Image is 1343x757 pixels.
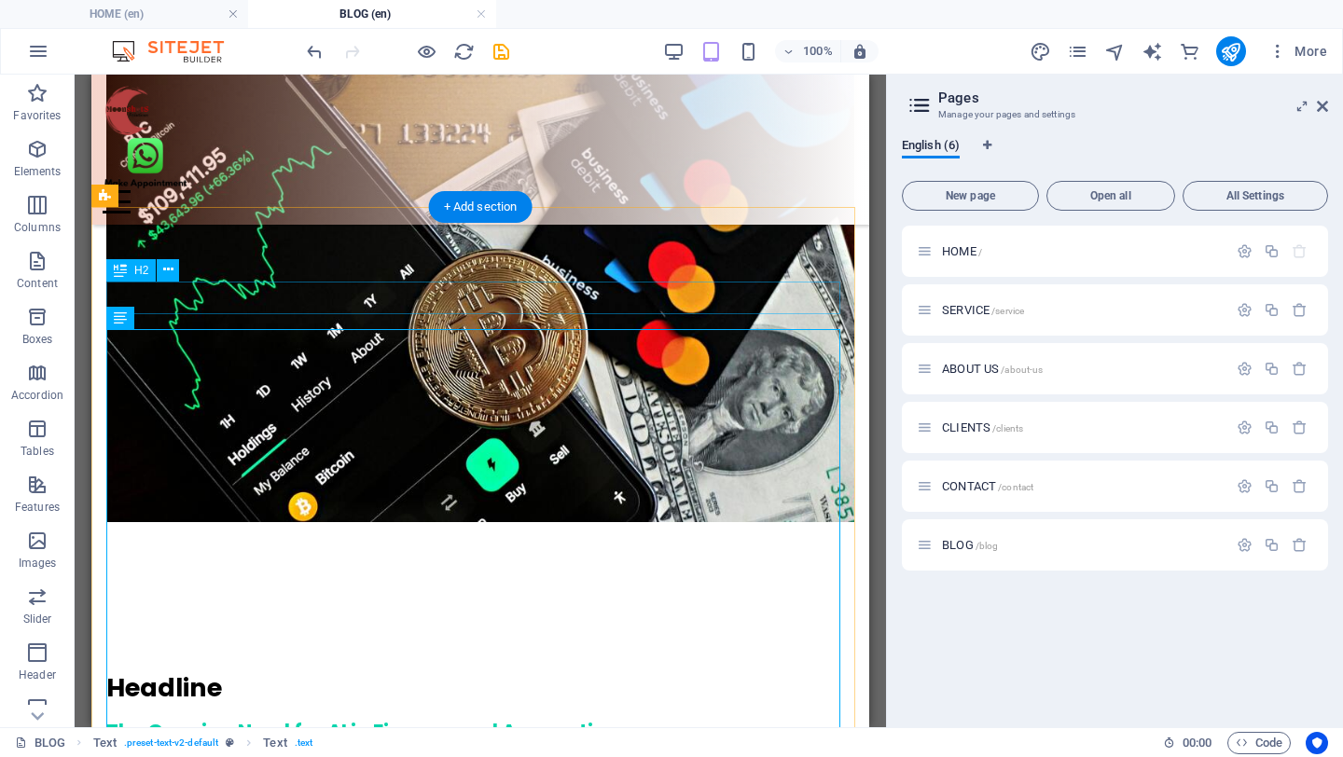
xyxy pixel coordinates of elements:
[936,245,1227,257] div: HOME/
[803,40,833,62] h6: 100%
[942,244,982,258] span: Click to open page
[1196,736,1198,750] span: :
[1216,36,1246,66] button: publish
[942,362,1043,376] span: Click to open page
[998,482,1033,492] span: /contact
[1030,41,1051,62] i: Design (Ctrl+Alt+Y)
[902,181,1039,211] button: New page
[1268,42,1327,61] span: More
[134,265,148,276] span: H2
[942,479,1033,493] span: CONTACT
[991,306,1024,316] span: /service
[15,732,65,754] a: Click to cancel selection. Double-click to open Pages
[936,421,1227,434] div: CLIENTS/clients
[304,41,325,62] i: Undo: Change text (Ctrl+Z)
[1292,243,1308,259] div: The startpage cannot be deleted
[124,732,218,754] span: . preset-text-v2-default
[13,108,61,123] p: Favorites
[902,134,960,160] span: English (6)
[1292,478,1308,494] div: Remove
[1142,41,1163,62] i: AI Writer
[775,40,841,62] button: 100%
[938,89,1328,106] h2: Pages
[902,138,1328,173] div: Language Tabs
[14,164,62,179] p: Elements
[992,423,1023,434] span: /clients
[976,541,999,551] span: /blog
[415,40,437,62] button: Click here to leave preview mode and continue editing
[1104,41,1126,62] i: Navigator
[15,500,60,515] p: Features
[1237,478,1253,494] div: Settings
[942,420,1023,434] span: Click to open page
[910,190,1031,201] span: New page
[93,732,313,754] nav: breadcrumb
[1264,361,1280,377] div: Duplicate
[21,444,54,459] p: Tables
[936,539,1227,551] div: BLOG/blog
[17,276,58,291] p: Content
[1264,302,1280,318] div: Duplicate
[1237,537,1253,553] div: Settings
[1142,40,1164,62] button: text_generator
[1264,537,1280,553] div: Duplicate
[452,40,475,62] button: reload
[1183,732,1211,754] span: 00 00
[851,43,868,60] i: On resize automatically adjust zoom level to fit chosen device.
[93,732,117,754] span: Click to select. Double-click to edit
[1227,732,1291,754] button: Code
[1046,181,1175,211] button: Open all
[1179,40,1201,62] button: commerce
[23,612,52,626] p: Slider
[429,191,533,223] div: + Add section
[1292,537,1308,553] div: Remove
[1292,302,1308,318] div: Remove
[936,363,1227,375] div: ABOUT US/about-us
[107,40,247,62] img: Editor Logo
[1237,243,1253,259] div: Settings
[1264,243,1280,259] div: Duplicate
[248,4,496,24] h4: BLOG (en)
[1055,190,1167,201] span: Open all
[1067,40,1089,62] button: pages
[978,247,982,257] span: /
[490,40,512,62] button: save
[1220,41,1241,62] i: Publish
[1183,181,1328,211] button: All Settings
[226,737,234,748] i: This element is a customizable preset
[1306,732,1328,754] button: Usercentrics
[942,538,998,552] span: Click to open page
[1001,365,1043,375] span: /about-us
[1292,420,1308,435] div: Remove
[1292,361,1308,377] div: Remove
[936,304,1227,316] div: SERVICE/service
[22,332,53,347] p: Boxes
[1104,40,1127,62] button: navigator
[1264,420,1280,435] div: Duplicate
[1163,732,1212,754] h6: Session time
[1030,40,1052,62] button: design
[1264,478,1280,494] div: Duplicate
[938,106,1291,123] h3: Manage your pages and settings
[19,668,56,682] p: Header
[263,732,286,754] span: Click to select. Double-click to edit
[942,303,1024,317] span: Click to open page
[1237,420,1253,435] div: Settings
[1236,732,1282,754] span: Code
[1261,36,1335,66] button: More
[14,220,61,235] p: Columns
[295,732,312,754] span: . text
[19,556,57,571] p: Images
[1237,361,1253,377] div: Settings
[453,41,475,62] i: Reload page
[11,388,63,403] p: Accordion
[936,480,1227,492] div: CONTACT/contact
[303,40,325,62] button: undo
[1191,190,1320,201] span: All Settings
